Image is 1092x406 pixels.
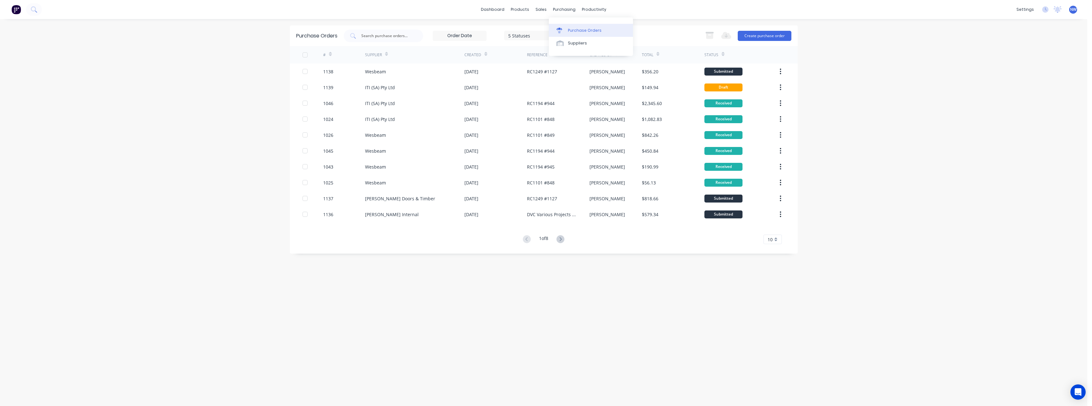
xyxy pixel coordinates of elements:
div: RC1101 #849 [527,132,555,138]
a: dashboard [478,5,508,14]
div: Wesbeam [365,163,386,170]
div: [DATE] [464,195,478,202]
img: Factory [11,5,21,14]
div: Wesbeam [365,132,386,138]
div: Received [704,115,742,123]
div: RC1194 #944 [527,100,555,107]
div: Received [704,99,742,107]
div: 1024 [323,116,333,123]
div: Reference [527,52,548,58]
div: [DATE] [464,100,478,107]
div: 1139 [323,84,333,91]
div: $56.13 [642,179,656,186]
input: Order Date [433,31,486,41]
div: 1 of 8 [539,235,548,244]
div: [DATE] [464,148,478,154]
div: Purchase Orders [296,32,337,40]
div: sales [532,5,550,14]
div: 1138 [323,68,333,75]
div: 5 Statuses [508,32,554,39]
div: Received [704,147,742,155]
div: [DATE] [464,84,478,91]
button: Create purchase order [738,31,791,41]
div: RC1249 #1127 [527,195,557,202]
div: 1136 [323,211,333,218]
div: [PERSON_NAME] [589,132,625,138]
div: 1046 [323,100,333,107]
div: Wesbeam [365,148,386,154]
div: [DATE] [464,132,478,138]
div: [PERSON_NAME] [589,163,625,170]
div: # [323,52,326,58]
div: [DATE] [464,179,478,186]
div: [PERSON_NAME] [589,116,625,123]
div: Wesbeam [365,179,386,186]
div: ITI (SA) Pty Ltd [365,100,395,107]
div: RC1249 #1127 [527,68,557,75]
div: Wesbeam [365,68,386,75]
div: Submitted [704,68,742,76]
div: productivity [579,5,609,14]
div: RC1194 #945 [527,163,555,170]
div: $149.94 [642,84,658,91]
div: RC1101 #848 [527,116,555,123]
div: Received [704,179,742,187]
div: $1,082.83 [642,116,662,123]
span: 10 [768,236,773,243]
div: Status [704,52,718,58]
div: [DATE] [464,163,478,170]
div: [PERSON_NAME] [589,84,625,91]
div: [PERSON_NAME] [589,100,625,107]
div: Submitted [704,195,742,203]
div: [DATE] [464,116,478,123]
div: $190.99 [642,163,658,170]
div: $818.66 [642,195,658,202]
div: Submitted [704,210,742,218]
div: Draft [704,83,742,91]
div: [PERSON_NAME] Doors & Timber [365,195,435,202]
div: 1025 [323,179,333,186]
a: Purchase Orders [549,24,633,37]
div: Received [704,163,742,171]
div: [PERSON_NAME] Internal [365,211,419,218]
div: [PERSON_NAME] [589,148,625,154]
div: [PERSON_NAME] [589,211,625,218]
div: Created [464,52,481,58]
div: Purchase Orders [568,28,602,33]
a: Suppliers [549,37,633,50]
div: [PERSON_NAME] [589,195,625,202]
div: Suppliers [568,40,587,46]
div: ITI (SA) Pty Ltd [365,116,395,123]
div: products [508,5,532,14]
div: Received [704,131,742,139]
div: $579.34 [642,211,658,218]
span: NW [1070,7,1076,12]
input: Search purchase orders... [361,33,413,39]
div: ITI (SA) Pty Ltd [365,84,395,91]
div: RC1194 #944 [527,148,555,154]
div: 1043 [323,163,333,170]
div: Total [642,52,653,58]
div: 1045 [323,148,333,154]
div: $450.84 [642,148,658,154]
div: [PERSON_NAME] [589,179,625,186]
div: [DATE] [464,211,478,218]
div: $356.20 [642,68,658,75]
div: Supplier [365,52,382,58]
div: [DATE] [464,68,478,75]
div: purchasing [550,5,579,14]
div: $842.26 [642,132,658,138]
div: 1026 [323,132,333,138]
div: [PERSON_NAME] [589,68,625,75]
div: DVC Various Projects #1126 [527,211,577,218]
div: $2,345.60 [642,100,662,107]
div: settings [1013,5,1037,14]
div: RC1101 #848 [527,179,555,186]
div: 1137 [323,195,333,202]
div: Open Intercom Messenger [1070,384,1086,400]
